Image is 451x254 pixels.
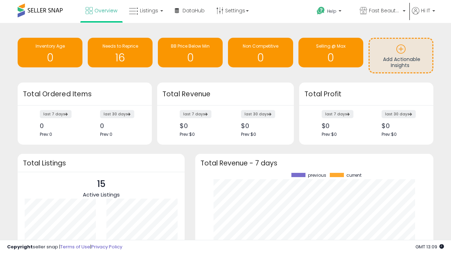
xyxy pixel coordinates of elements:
span: DataHub [183,7,205,14]
span: Prev: 0 [100,131,112,137]
div: $0 [322,122,361,129]
h3: Total Listings [23,161,179,166]
span: Help [327,8,336,14]
span: Overview [94,7,117,14]
span: previous [308,173,326,178]
a: Selling @ Max 0 [298,38,363,67]
a: Add Actionable Insights [370,39,432,72]
span: Prev: $0 [241,131,256,137]
div: 0 [40,122,79,129]
div: seller snap | | [7,244,122,250]
h3: Total Profit [304,89,428,99]
span: Hi IT [421,7,430,14]
strong: Copyright [7,243,33,250]
div: $0 [241,122,282,129]
label: last 30 days [241,110,275,118]
span: Prev: $0 [382,131,397,137]
h1: 0 [21,52,79,64]
label: last 7 days [322,110,353,118]
a: Non Competitive 0 [228,38,293,67]
label: last 7 days [40,110,72,118]
span: current [346,173,362,178]
h1: 16 [91,52,149,64]
label: last 7 days [180,110,211,118]
span: 2025-10-6 13:09 GMT [415,243,444,250]
i: Get Help [316,6,325,15]
div: $0 [180,122,220,129]
a: Needs to Reprice 16 [88,38,153,67]
h3: Total Revenue - 7 days [200,161,428,166]
h1: 0 [302,52,360,64]
span: Inventory Age [36,43,65,49]
span: Prev: $0 [322,131,337,137]
a: Terms of Use [60,243,90,250]
span: Prev: $0 [180,131,195,137]
p: 15 [83,177,120,191]
div: 0 [100,122,140,129]
a: Help [311,1,353,23]
span: Listings [140,7,158,14]
span: Active Listings [83,191,120,198]
span: BB Price Below Min [171,43,210,49]
h3: Total Revenue [162,89,289,99]
span: Add Actionable Insights [383,56,420,69]
a: Privacy Policy [91,243,122,250]
label: last 30 days [382,110,416,118]
a: Hi IT [412,7,435,23]
span: Needs to Reprice [103,43,138,49]
span: Prev: 0 [40,131,52,137]
label: last 30 days [100,110,134,118]
h1: 0 [231,52,289,64]
span: Fast Beauty ([GEOGRAPHIC_DATA]) [369,7,401,14]
h1: 0 [161,52,219,64]
span: Selling @ Max [316,43,346,49]
a: Inventory Age 0 [18,38,82,67]
div: $0 [382,122,421,129]
span: Non Competitive [243,43,278,49]
a: BB Price Below Min 0 [158,38,223,67]
h3: Total Ordered Items [23,89,147,99]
